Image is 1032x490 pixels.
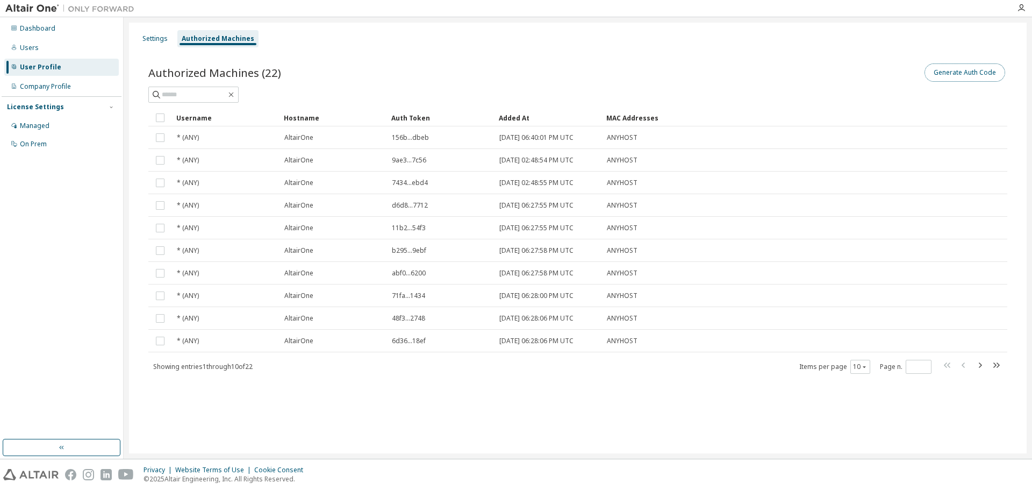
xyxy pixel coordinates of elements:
[144,466,175,474] div: Privacy
[499,179,574,187] span: [DATE] 02:48:55 PM UTC
[607,246,637,255] span: ANYHOST
[177,314,199,323] span: * (ANY)
[284,292,313,300] span: AltairOne
[153,362,253,371] span: Showing entries 1 through 10 of 22
[499,246,574,255] span: [DATE] 06:27:58 PM UTC
[499,269,574,278] span: [DATE] 06:27:58 PM UTC
[924,63,1005,82] button: Generate Auth Code
[607,201,637,210] span: ANYHOST
[20,24,55,33] div: Dashboard
[392,269,426,278] span: abf0...6200
[20,82,71,91] div: Company Profile
[607,337,637,345] span: ANYHOST
[499,109,598,126] div: Added At
[607,269,637,278] span: ANYHOST
[20,140,47,148] div: On Prem
[499,201,574,210] span: [DATE] 06:27:55 PM UTC
[176,109,275,126] div: Username
[284,337,313,345] span: AltairOne
[182,34,254,43] div: Authorized Machines
[144,474,310,484] p: © 2025 Altair Engineering, Inc. All Rights Reserved.
[175,466,254,474] div: Website Terms of Use
[177,269,199,278] span: * (ANY)
[392,337,426,345] span: 6d36...18ef
[284,269,313,278] span: AltairOne
[499,133,574,142] span: [DATE] 06:40:01 PM UTC
[284,179,313,187] span: AltairOne
[607,156,637,165] span: ANYHOST
[499,292,574,300] span: [DATE] 06:28:00 PM UTC
[254,466,310,474] div: Cookie Consent
[284,201,313,210] span: AltairOne
[853,363,868,371] button: 10
[607,133,637,142] span: ANYHOST
[392,133,429,142] span: 156b...dbeb
[118,469,134,480] img: youtube.svg
[65,469,76,480] img: facebook.svg
[83,469,94,480] img: instagram.svg
[392,292,425,300] span: 71fa...1434
[392,179,428,187] span: 7434...ebd4
[499,314,574,323] span: [DATE] 06:28:06 PM UTC
[499,337,574,345] span: [DATE] 06:28:06 PM UTC
[499,224,574,232] span: [DATE] 06:27:55 PM UTC
[880,360,931,374] span: Page n.
[391,109,490,126] div: Auth Token
[177,201,199,210] span: * (ANY)
[607,224,637,232] span: ANYHOST
[177,292,199,300] span: * (ANY)
[3,469,59,480] img: altair_logo.svg
[392,156,426,165] span: 9ae3...7c56
[392,314,425,323] span: 48f3...2748
[284,156,313,165] span: AltairOne
[284,246,313,255] span: AltairOne
[799,360,870,374] span: Items per page
[101,469,112,480] img: linkedin.svg
[177,246,199,255] span: * (ANY)
[284,109,383,126] div: Hostname
[284,133,313,142] span: AltairOne
[392,224,426,232] span: 11b2...54f3
[392,201,428,210] span: d6d8...7712
[7,103,64,111] div: License Settings
[284,224,313,232] span: AltairOne
[284,314,313,323] span: AltairOne
[177,133,199,142] span: * (ANY)
[177,156,199,165] span: * (ANY)
[177,179,199,187] span: * (ANY)
[392,246,426,255] span: b295...9ebf
[607,292,637,300] span: ANYHOST
[177,224,199,232] span: * (ANY)
[5,3,140,14] img: Altair One
[142,34,168,43] div: Settings
[606,109,894,126] div: MAC Addresses
[499,156,574,165] span: [DATE] 02:48:54 PM UTC
[607,314,637,323] span: ANYHOST
[20,63,61,72] div: User Profile
[20,44,39,52] div: Users
[177,337,199,345] span: * (ANY)
[148,65,281,80] span: Authorized Machines (22)
[607,179,637,187] span: ANYHOST
[20,122,49,130] div: Managed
